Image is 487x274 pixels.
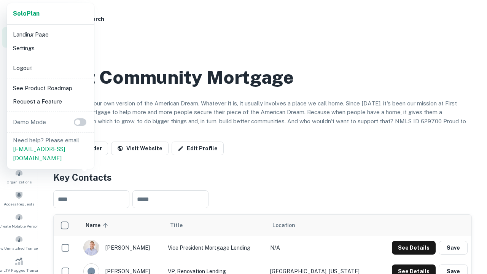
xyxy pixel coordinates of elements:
li: See Product Roadmap [10,81,91,95]
p: Demo Mode [10,118,49,127]
li: Settings [10,41,91,55]
li: Logout [10,61,91,75]
a: SoloPlan [13,9,40,18]
strong: Solo Plan [13,10,40,17]
li: Request a Feature [10,95,91,108]
li: Landing Page [10,28,91,41]
p: Need help? Please email [13,136,88,163]
iframe: Chat Widget [449,189,487,225]
a: [EMAIL_ADDRESS][DOMAIN_NAME] [13,146,65,161]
